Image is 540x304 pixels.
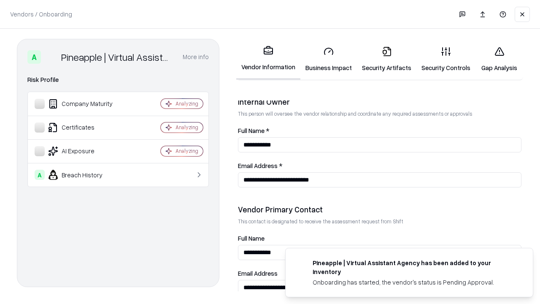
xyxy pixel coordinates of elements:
div: Breach History [35,170,135,180]
div: Vendor Primary Contact [238,204,521,214]
div: Analyzing [175,100,198,107]
a: Security Controls [416,40,475,79]
div: Pineapple | Virtual Assistant Agency has been added to your inventory [313,258,513,276]
button: More info [183,49,209,65]
div: A [27,50,41,64]
a: Security Artifacts [357,40,416,79]
label: Email Address * [238,163,521,169]
a: Business Impact [300,40,357,79]
img: Pineapple | Virtual Assistant Agency [44,50,58,64]
p: This person will oversee the vendor relationship and coordinate any required assessments or appro... [238,110,521,117]
img: trypineapple.com [296,258,306,269]
div: AI Exposure [35,146,135,156]
label: Full Name * [238,128,521,134]
div: Internal Owner [238,97,521,107]
label: Email Address [238,270,521,277]
div: A [35,170,45,180]
div: Risk Profile [27,75,209,85]
div: Pineapple | Virtual Assistant Agency [61,50,173,64]
a: Vendor Information [236,39,300,80]
a: Gap Analysis [475,40,523,79]
div: Analyzing [175,124,198,131]
div: Analyzing [175,147,198,155]
div: Company Maturity [35,99,135,109]
div: Certificates [35,122,135,133]
p: Vendors / Onboarding [10,10,72,19]
div: Onboarding has started, the vendor's status is Pending Approval. [313,278,513,287]
label: Full Name [238,235,521,242]
p: This contact is designated to receive the assessment request from Shift [238,218,521,225]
